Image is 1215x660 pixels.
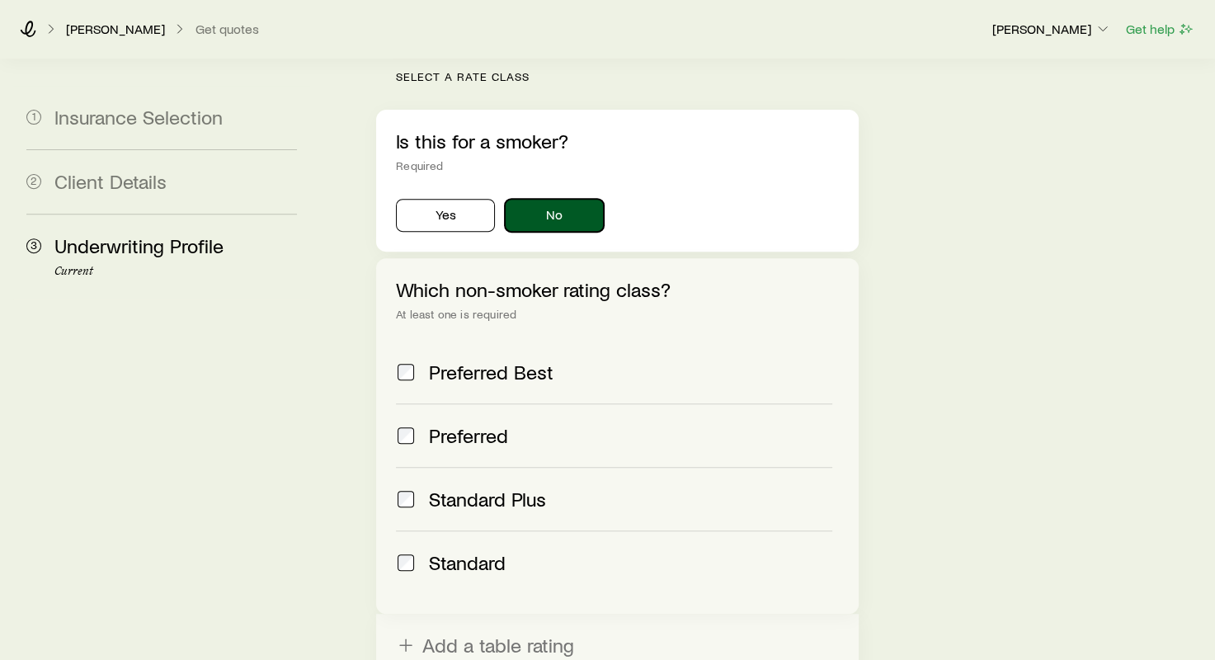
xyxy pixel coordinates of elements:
[505,199,604,232] button: No
[396,159,838,172] div: Required
[396,308,838,321] div: At least one is required
[66,21,165,37] p: [PERSON_NAME]
[396,70,858,83] p: Select a rate class
[1125,20,1195,39] button: Get help
[992,21,1111,37] p: [PERSON_NAME]
[26,238,41,253] span: 3
[396,278,838,301] p: Which non-smoker rating class?
[398,427,414,444] input: Preferred
[398,491,414,507] input: Standard Plus
[54,169,167,193] span: Client Details
[396,130,838,153] p: Is this for a smoker?
[54,233,224,257] span: Underwriting Profile
[398,364,414,380] input: Preferred Best
[429,488,546,511] span: Standard Plus
[429,361,553,384] span: Preferred Best
[54,265,297,278] p: Current
[26,174,41,189] span: 2
[429,424,508,447] span: Preferred
[398,554,414,571] input: Standard
[26,110,41,125] span: 1
[396,199,495,232] button: Yes
[991,20,1112,40] button: [PERSON_NAME]
[195,21,260,37] button: Get quotes
[429,551,506,574] span: Standard
[54,105,223,129] span: Insurance Selection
